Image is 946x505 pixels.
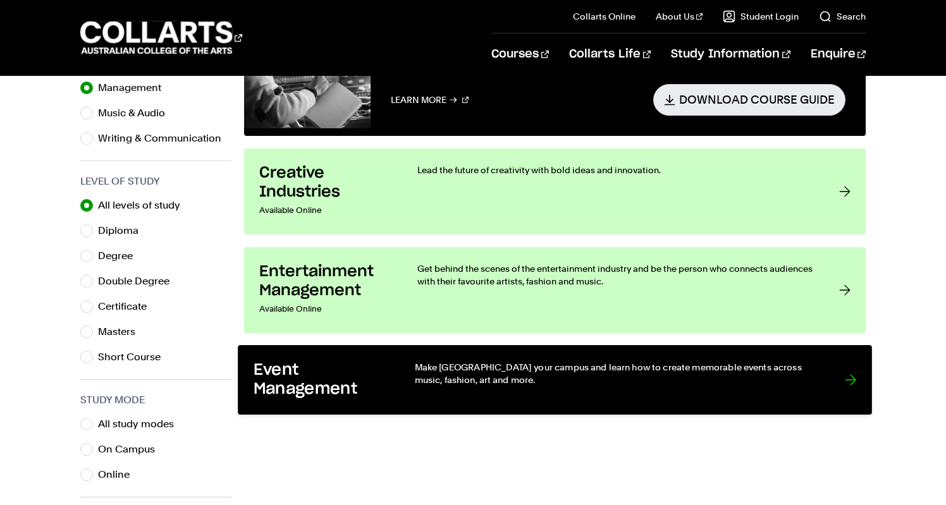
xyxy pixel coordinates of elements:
label: Short Course [98,348,171,366]
label: Masters [98,323,145,341]
h3: Event Management [254,360,389,399]
label: Writing & Communication [98,130,231,147]
h3: Creative Industries [259,164,392,202]
a: Creative Industries Available Online Lead the future of creativity with bold ideas and innovation. [244,149,866,234]
p: Available Online [259,202,392,219]
a: Entertainment Management Available Online Get behind the scenes of the entertainment industry and... [244,247,866,333]
label: All levels of study [98,197,190,214]
div: Go to homepage [80,20,242,56]
h3: Study Mode [80,392,231,408]
p: Lead the future of creativity with bold ideas and innovation. [417,164,814,176]
label: Double Degree [98,272,180,290]
label: Degree [98,247,143,265]
label: All study modes [98,415,184,433]
label: Music & Audio [98,104,175,122]
p: Get behind the scenes of the entertainment industry and be the person who connects audiences with... [417,262,814,288]
label: Certificate [98,298,157,315]
label: On Campus [98,441,165,458]
label: Management [98,79,171,97]
h3: Level of Study [80,174,231,189]
p: Make [GEOGRAPHIC_DATA] your campus and learn how to create memorable events across music, fashion... [415,360,819,386]
label: Online [98,466,140,484]
a: Enquire [811,33,866,75]
a: Learn More [391,84,469,115]
a: Student Login [723,10,799,23]
a: Study Information [671,33,790,75]
a: Collarts Online [573,10,636,23]
a: Event Management Make [GEOGRAPHIC_DATA] your campus and learn how to create memorable events acro... [238,345,871,415]
a: About Us [656,10,703,23]
a: Download Course Guide [653,84,845,115]
h3: Entertainment Management [259,262,392,300]
a: Search [819,10,866,23]
p: Available Online [259,300,392,318]
label: Diploma [98,222,149,240]
a: Courses [491,33,549,75]
a: Collarts Life [569,33,651,75]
